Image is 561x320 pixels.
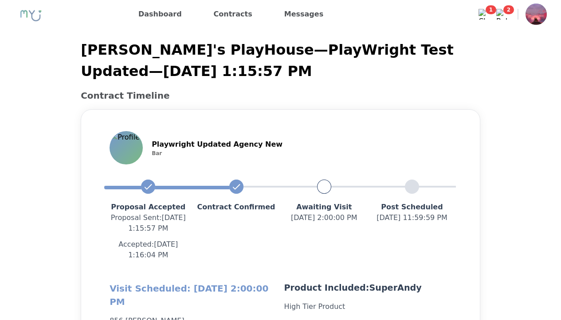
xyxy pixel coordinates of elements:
[81,39,480,82] p: [PERSON_NAME]'s PlayHouse — PlayWright Test Updated — [DATE] 1:15:57 PM
[104,202,192,212] p: Proposal Accepted
[284,301,451,312] p: High Tier Product
[496,9,507,20] img: Bell
[281,7,327,21] a: Messages
[368,202,456,212] p: Post Scheduled
[503,5,514,14] span: 2
[192,202,280,212] p: Contract Confirmed
[110,282,277,308] h2: Visit Scheduled: [DATE] 2:00:00 PM
[110,132,142,164] img: Profile
[280,202,368,212] p: Awaiting Visit
[280,212,368,223] p: [DATE] 2:00:00 PM
[152,150,282,157] p: Bar
[486,5,496,14] span: 1
[210,7,256,21] a: Contracts
[104,212,192,234] p: Proposal Sent : [DATE] 1:15:57 PM
[526,4,547,25] img: Profile
[104,239,192,260] p: Accepted: [DATE] 1:16:04 PM
[368,212,456,223] p: [DATE] 11:59:59 PM
[479,9,489,20] img: Chat
[135,7,185,21] a: Dashboard
[152,139,282,150] p: Playwright Updated Agency New
[284,282,451,294] p: Product Included: SuperAndy
[81,89,480,102] h2: Contract Timeline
